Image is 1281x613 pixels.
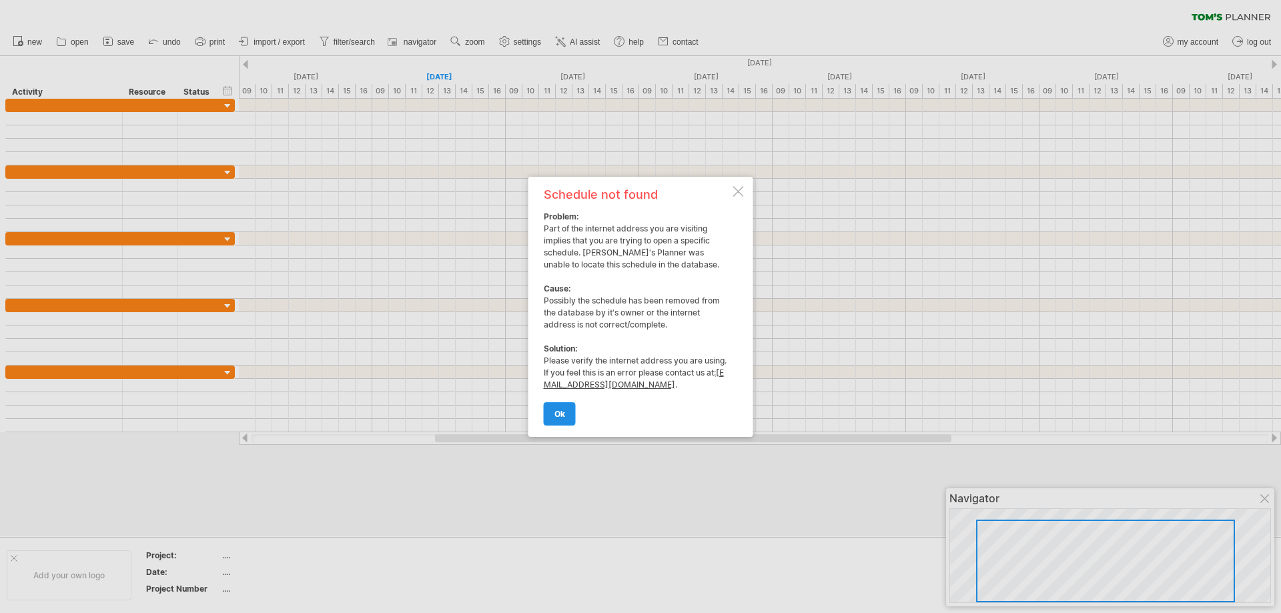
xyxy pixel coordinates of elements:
strong: Cause: [544,283,571,293]
span: ok [554,409,565,419]
strong: Solution: [544,344,578,354]
a: ok [544,402,576,426]
strong: Problem: [544,211,579,221]
div: Part of the internet address you are visiting implies that you are trying to open a specific sche... [544,189,731,425]
div: Schedule not found [544,189,731,201]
